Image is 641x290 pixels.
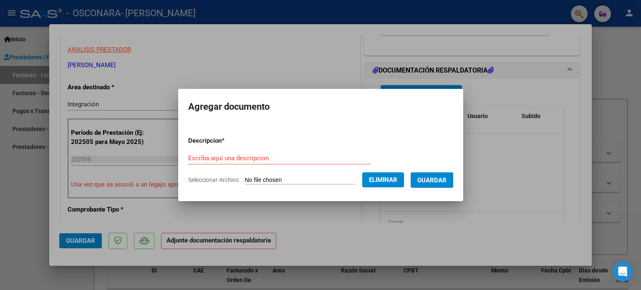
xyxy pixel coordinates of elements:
span: Eliminar [369,176,397,184]
button: Guardar [411,172,453,188]
span: Seleccionar Archivo [188,177,239,183]
div: Open Intercom Messenger [613,262,633,282]
span: Guardar [417,177,447,184]
p: Descripcion [188,136,268,146]
h2: Agregar documento [188,99,453,115]
button: Eliminar [362,172,404,187]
